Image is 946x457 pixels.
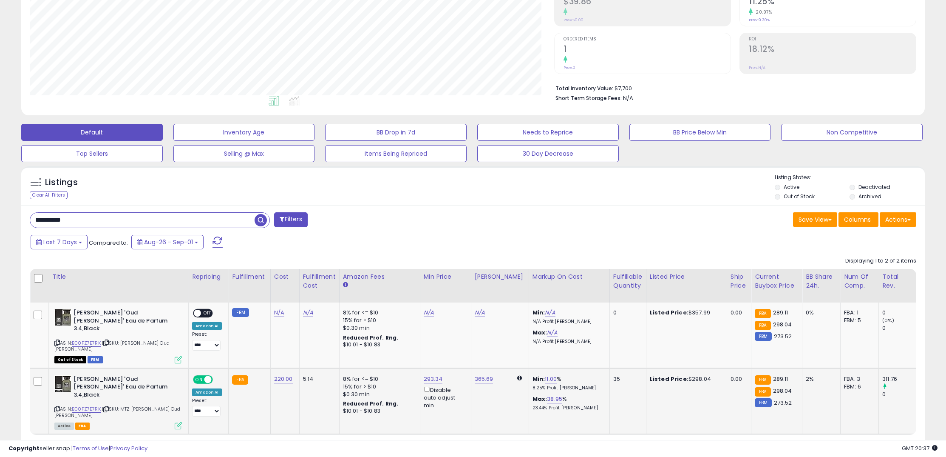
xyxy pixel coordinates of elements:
[650,272,723,281] div: Listed Price
[343,281,348,289] small: Amazon Fees.
[882,324,917,332] div: 0
[54,309,71,326] img: 41oYcJIzYnL._SL40_.jpg
[424,385,465,410] div: Disable auto adjust min
[613,309,640,317] div: 0
[52,272,185,281] div: Title
[629,124,771,141] button: BB Price Below Min
[45,177,78,189] h5: Listings
[532,272,606,281] div: Markup on Cost
[564,44,731,56] h2: 1
[72,340,101,347] a: B00FZ7E7RK
[21,145,163,162] button: Top Sellers
[54,406,181,418] span: | SKU: MTZ [PERSON_NAME] Oud [PERSON_NAME]
[545,308,555,317] a: N/A
[902,444,938,452] span: 2025-09-9 20:37 GMT
[343,400,399,407] b: Reduced Prof. Rng.
[232,375,248,385] small: FBA
[755,309,770,318] small: FBA
[73,444,109,452] a: Terms of Use
[844,383,872,391] div: FBM: 6
[806,272,837,290] div: BB Share 24h.
[532,385,603,391] p: 8.25% Profit [PERSON_NAME]
[784,193,815,200] label: Out of Stock
[755,387,770,397] small: FBA
[21,124,163,141] button: Default
[650,308,688,317] b: Listed Price:
[325,145,467,162] button: Items Being Repriced
[74,309,177,335] b: [PERSON_NAME] 'Oud [PERSON_NAME]' Eau de Parfum 3.4,Black
[784,183,799,191] label: Active
[755,375,770,385] small: FBA
[475,375,493,383] a: 365.69
[72,406,101,413] a: B00FZ7E7RK
[192,331,222,351] div: Preset:
[882,309,917,317] div: 0
[343,309,414,317] div: 8% for <= $10
[532,405,603,411] p: 23.44% Profit [PERSON_NAME]
[201,310,215,317] span: OFF
[477,124,619,141] button: Needs to Reprice
[192,388,222,396] div: Amazon AI
[773,308,788,317] span: 289.11
[532,319,603,325] p: N/A Profit [PERSON_NAME]
[173,124,315,141] button: Inventory Age
[8,445,147,453] div: seller snap | |
[424,272,467,281] div: Min Price
[54,423,74,430] span: All listings currently available for purchase on Amazon
[755,398,771,407] small: FBM
[844,215,871,224] span: Columns
[858,183,890,191] label: Deactivated
[749,44,916,56] h2: 18.12%
[274,308,284,317] a: N/A
[74,375,177,401] b: [PERSON_NAME] 'Oud [PERSON_NAME]' Eau de Parfum 3.4,Black
[194,376,204,383] span: ON
[844,272,875,290] div: Num of Comp.
[303,375,333,383] div: 5.14
[793,212,837,227] button: Save View
[753,9,772,15] small: 20.97%
[773,387,792,395] span: 298.04
[532,395,547,403] b: Max:
[774,332,792,340] span: 273.52
[532,308,545,317] b: Min:
[303,272,336,290] div: Fulfillment Cost
[564,17,583,23] small: Prev: $0.00
[274,375,293,383] a: 220.00
[806,309,834,317] div: 0%
[882,317,894,324] small: (0%)
[844,309,872,317] div: FBA: 1
[773,320,792,328] span: 298.04
[343,341,414,348] div: $10.01 - $10.83
[755,321,770,330] small: FBA
[303,308,313,317] a: N/A
[343,408,414,415] div: $10.01 - $10.83
[858,193,881,200] label: Archived
[555,85,613,92] b: Total Inventory Value:
[212,376,225,383] span: OFF
[31,235,88,249] button: Last 7 Days
[880,212,916,227] button: Actions
[343,272,416,281] div: Amazon Fees
[424,308,434,317] a: N/A
[882,375,917,383] div: 311.76
[192,272,225,281] div: Repricing
[75,423,90,430] span: FBA
[749,65,765,70] small: Prev: N/A
[325,124,467,141] button: BB Drop in 7d
[755,332,771,341] small: FBM
[749,37,916,42] span: ROI
[564,37,731,42] span: Ordered Items
[343,383,414,391] div: 15% for > $10
[274,272,296,281] div: Cost
[844,317,872,324] div: FBM: 5
[173,145,315,162] button: Selling @ Max
[844,375,872,383] div: FBA: 3
[650,309,720,317] div: $357.99
[475,308,485,317] a: N/A
[192,398,222,417] div: Preset:
[529,269,609,303] th: The percentage added to the cost of goods (COGS) that forms the calculator for Min & Max prices.
[54,375,71,392] img: 41oYcJIzYnL._SL40_.jpg
[88,356,103,363] span: FBM
[773,375,788,383] span: 289.11
[623,94,633,102] span: N/A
